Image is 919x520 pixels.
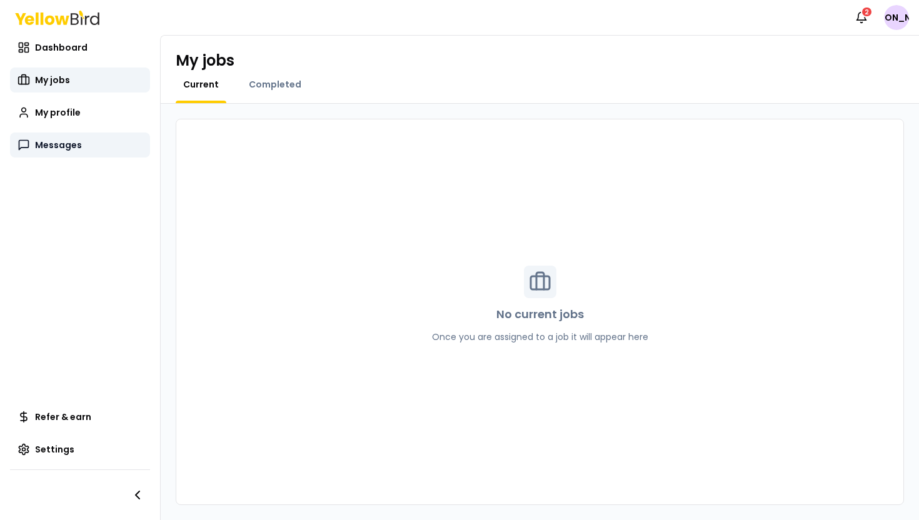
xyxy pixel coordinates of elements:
[861,6,873,17] div: 2
[176,51,234,71] h1: My jobs
[241,78,309,91] a: Completed
[10,404,150,429] a: Refer & earn
[183,78,219,91] span: Current
[35,74,70,86] span: My jobs
[10,132,150,157] a: Messages
[176,78,226,91] a: Current
[249,78,301,91] span: Completed
[849,5,874,30] button: 2
[10,35,150,60] a: Dashboard
[35,41,88,54] span: Dashboard
[35,139,82,151] span: Messages
[35,443,74,456] span: Settings
[496,306,584,323] p: No current jobs
[10,100,150,125] a: My profile
[10,437,150,462] a: Settings
[884,5,909,30] span: [PERSON_NAME]
[35,106,81,119] span: My profile
[432,331,648,343] p: Once you are assigned to a job it will appear here
[35,411,91,423] span: Refer & earn
[10,67,150,92] a: My jobs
